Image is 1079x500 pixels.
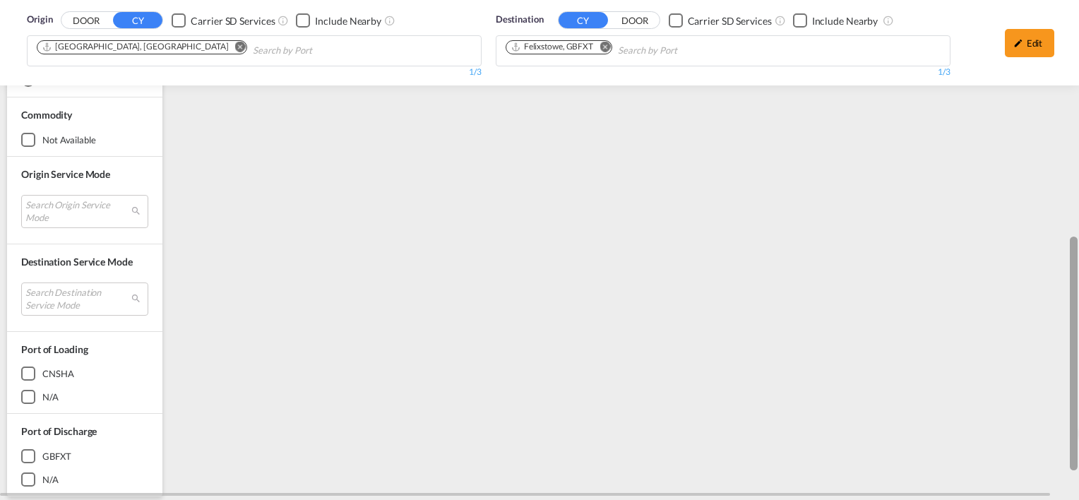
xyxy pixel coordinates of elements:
md-checkbox: Checkbox No Ink [172,13,275,28]
md-chips-wrap: Chips container. Use arrow keys to select chips. [35,36,393,62]
md-checkbox: Checkbox No Ink [793,13,878,28]
div: Include Nearby [315,14,381,28]
md-icon: Unchecked: Ignores neighbouring ports when fetching rates.Checked : Includes neighbouring ports w... [384,15,395,26]
button: Remove [590,41,612,55]
span: Destination [496,13,544,27]
div: 1/3 [27,66,482,78]
div: Press delete to remove this chip. [42,41,231,53]
div: N/A [42,391,59,403]
div: Carrier SD Services [191,14,275,28]
button: CY [113,12,162,28]
md-icon: Unchecked: Search for CY (Container Yard) services for all selected carriers.Checked : Search for... [278,15,289,26]
div: Shanghai, CNSHA [42,41,228,53]
button: DOOR [610,13,660,29]
div: N/A [42,472,59,485]
span: Port of Discharge [21,425,97,437]
button: CY [559,12,608,28]
md-chips-wrap: Chips container. Use arrow keys to select chips. [503,36,758,62]
span: Origin [27,13,52,27]
div: GBFXT [42,449,71,462]
md-radio-button: FAK [21,73,148,87]
md-checkbox: N/A [21,390,148,404]
md-checkbox: Checkbox No Ink [296,13,381,28]
md-checkbox: GBFXT [21,448,148,463]
div: icon-pencilEdit [1005,29,1054,57]
input: Search by Port [253,40,387,62]
div: Carrier SD Services [688,14,772,28]
md-icon: Unchecked: Ignores neighbouring ports when fetching rates.Checked : Includes neighbouring ports w... [883,15,894,26]
md-checkbox: CNSHA [21,367,148,381]
div: Press delete to remove this chip. [511,41,596,53]
div: not available [42,133,96,145]
span: Origin Service Mode [21,167,110,179]
md-icon: Unchecked: Search for CY (Container Yard) services for all selected carriers.Checked : Search for... [775,15,786,26]
div: Include Nearby [812,14,878,28]
md-icon: icon-pencil [1013,38,1023,48]
md-checkbox: N/A [21,472,148,486]
span: Commodity [21,109,72,121]
button: Remove [225,41,246,55]
div: 1/3 [496,66,950,78]
span: Destination Service Mode [21,255,133,267]
div: CNSHA [42,367,74,380]
button: DOOR [61,13,111,29]
div: Felixstowe, GBFXT [511,41,593,53]
md-checkbox: Checkbox No Ink [669,13,772,28]
span: Port of Loading [21,343,88,355]
input: Search by Port [618,40,752,62]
